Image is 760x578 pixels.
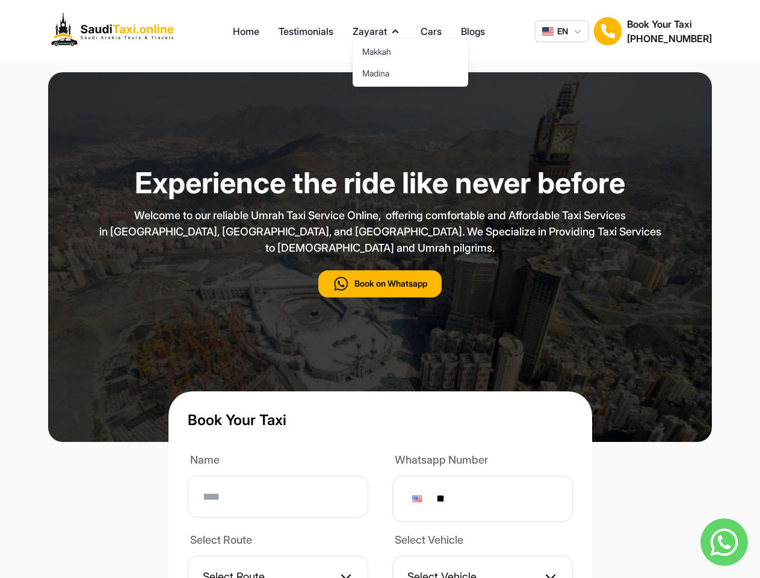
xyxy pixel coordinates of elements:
[353,63,468,84] a: Madina
[700,518,748,566] img: whatsapp
[48,10,183,53] img: Logo
[233,24,259,39] a: Home
[627,31,712,46] h2: [PHONE_NUMBER]
[79,169,681,197] h1: Experience the ride like never before
[535,20,589,42] button: EN
[353,24,401,39] button: Zayarat
[188,532,368,551] label: Select Route
[279,24,333,39] a: Testimonials
[461,24,485,39] a: Blogs
[353,41,468,63] a: Makkah
[557,25,568,37] span: EN
[421,24,442,39] a: Cars
[627,17,712,46] div: Book Your Taxi
[593,17,622,46] img: Book Your Taxi
[333,275,350,293] img: call
[318,270,442,297] button: Book on Whatsapp
[188,411,573,430] h1: Book Your Taxi
[188,452,368,471] label: Name
[392,452,573,471] label: Whatsapp Number
[627,17,712,31] h1: Book Your Taxi
[392,532,573,551] label: Select Vehicle
[79,207,681,256] p: Welcome to our reliable Umrah Taxi Service Online, offering comfortable and Affordable Taxi Servi...
[407,488,430,509] div: United States: + 1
